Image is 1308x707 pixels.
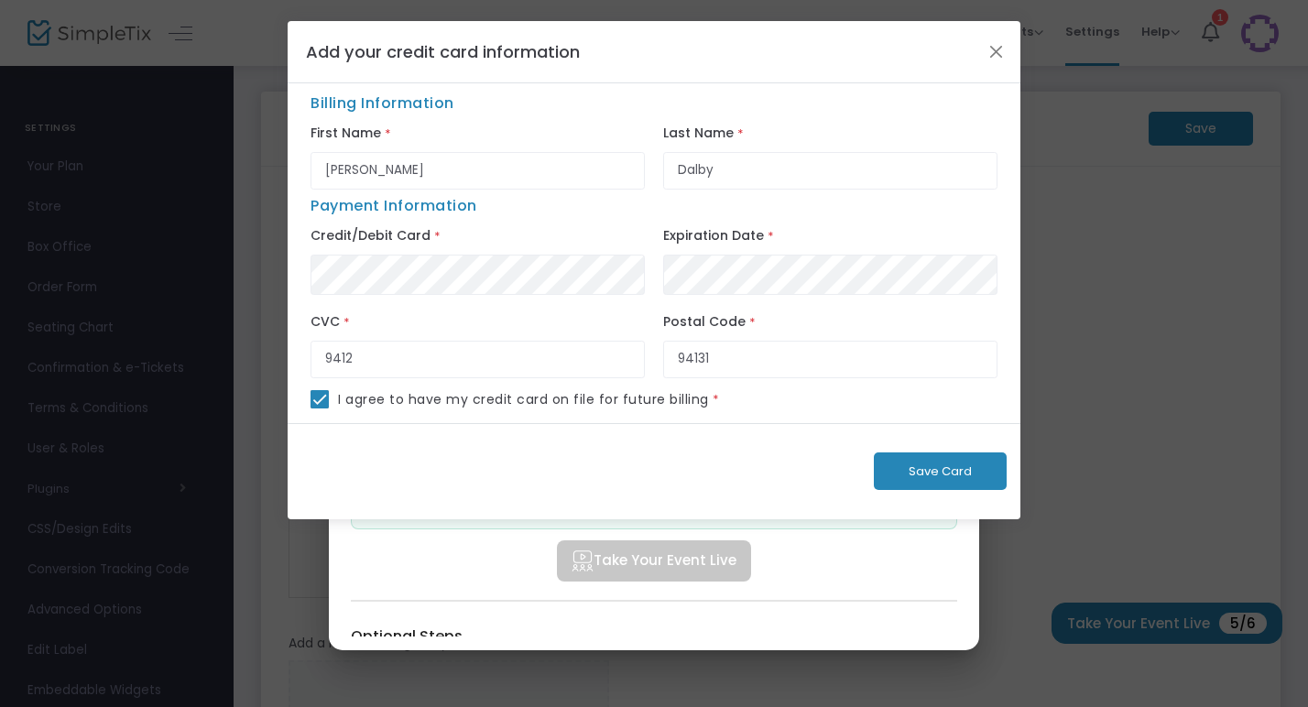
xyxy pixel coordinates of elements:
label: Last Name [663,121,734,147]
input: Enter Postal Code [663,341,997,378]
label: Postal Code [663,310,746,335]
span: Payment Information [311,195,477,216]
button: Save Card [874,452,1007,490]
label: First Name [311,121,381,147]
input: Enter CVC Number [311,341,645,378]
input: First Name [311,152,645,190]
iframe: reCAPTCHA [309,436,587,507]
h4: Add your credit card information [306,39,580,64]
span: I agree to have my credit card on file for future billing [338,390,709,409]
input: Last Name [663,152,997,190]
label: CVC [311,310,340,335]
span: Billing Information [301,92,1007,121]
span: Save Card [909,462,972,480]
button: Close [985,39,1008,63]
label: Credit/Debit Card [311,223,431,249]
label: Expiration Date [663,223,764,249]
